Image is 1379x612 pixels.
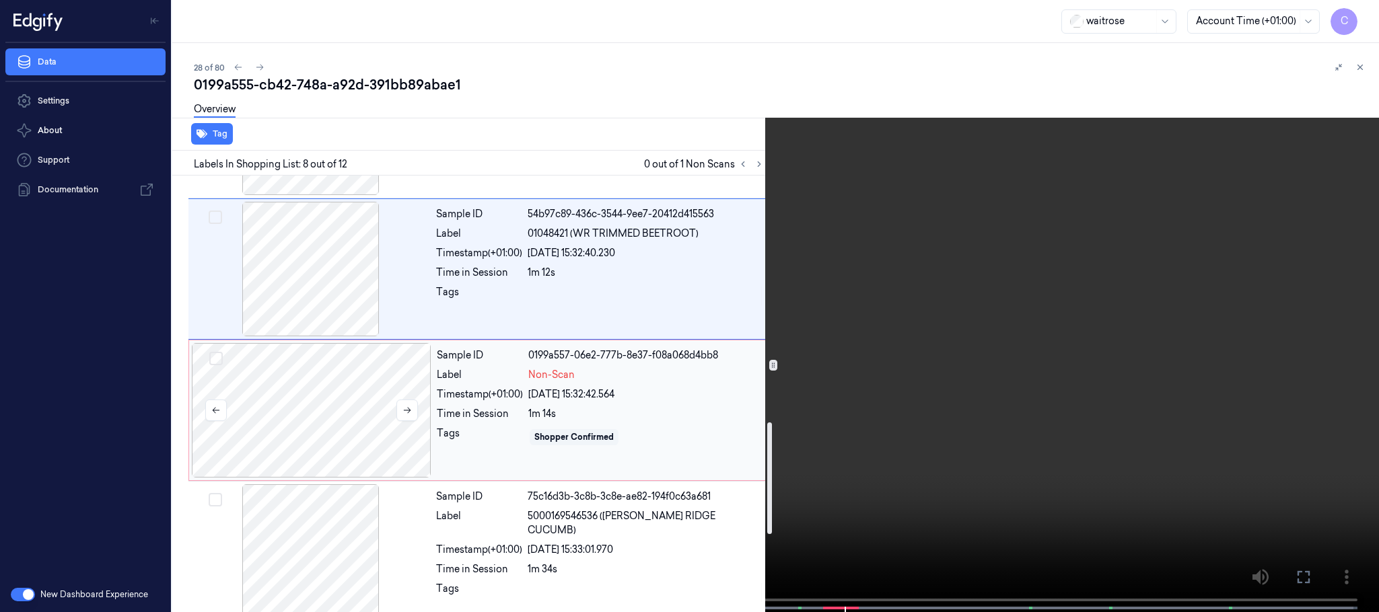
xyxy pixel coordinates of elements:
[1331,8,1357,35] button: C
[528,368,575,382] span: Non-Scan
[528,509,765,537] span: 5000169546536 ([PERSON_NAME] RIDGE CUCUMB)
[528,543,765,557] div: [DATE] 15:33:01.970
[437,407,523,421] div: Time in Session
[528,490,765,504] div: 75c16d3b-3c8b-3c8e-ae82-194f0c63a681
[194,157,347,171] span: Labels In Shopping List: 8 out of 12
[209,493,222,506] button: Select row
[528,387,764,401] div: [DATE] 15:32:42.564
[437,368,523,382] div: Label
[194,102,236,118] a: Overview
[437,387,523,401] div: Timestamp (+01:00)
[436,509,522,537] div: Label
[436,266,522,280] div: Time in Session
[528,348,764,362] div: 0199a557-06e2-777b-8e37-f08a068d4bb8
[436,562,522,576] div: Time in Session
[436,543,522,557] div: Timestamp (+01:00)
[5,147,166,174] a: Support
[528,266,765,280] div: 1m 12s
[528,407,764,421] div: 1m 14s
[5,48,166,75] a: Data
[436,285,522,307] div: Tags
[436,490,522,504] div: Sample ID
[436,582,522,603] div: Tags
[644,156,767,172] span: 0 out of 1 Non Scans
[528,562,765,576] div: 1m 34s
[437,426,523,448] div: Tags
[5,176,166,203] a: Documentation
[209,352,223,365] button: Select row
[5,87,166,114] a: Settings
[436,207,522,221] div: Sample ID
[5,117,166,144] button: About
[437,348,523,362] div: Sample ID
[528,227,699,241] span: 01048421 (WR TRIMMED BEETROOT)
[528,246,765,260] div: [DATE] 15:32:40.230
[194,75,1368,94] div: 0199a555-cb42-748a-a92d-391bb89abae1
[436,227,522,241] div: Label
[191,123,233,145] button: Tag
[144,10,166,32] button: Toggle Navigation
[194,62,225,73] span: 28 of 80
[534,431,614,443] div: Shopper Confirmed
[436,246,522,260] div: Timestamp (+01:00)
[528,207,765,221] div: 54b97c89-436c-3544-9ee7-20412d415563
[209,211,222,224] button: Select row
